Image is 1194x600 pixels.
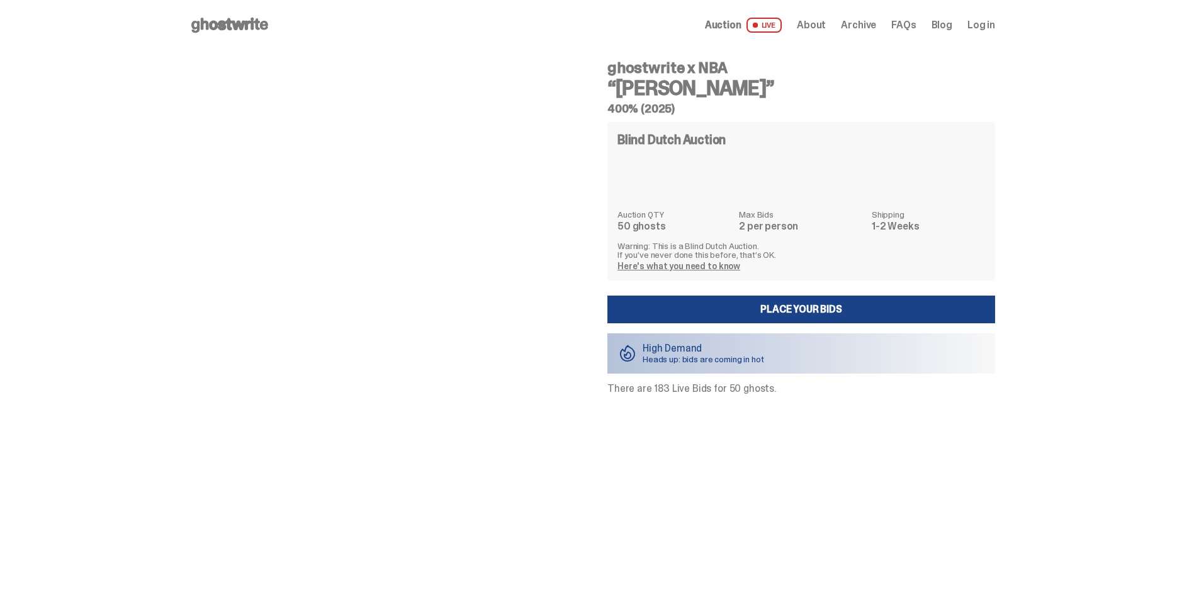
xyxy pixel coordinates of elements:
a: Blog [932,20,952,30]
a: Log in [967,20,995,30]
dd: 50 ghosts [617,221,731,231]
a: Archive [841,20,876,30]
a: Place your Bids [607,296,995,323]
dd: 1-2 Weeks [872,221,985,231]
h5: 400% (2025) [607,103,995,114]
a: Auction LIVE [705,18,782,33]
dd: 2 per person [739,221,864,231]
p: There are 183 Live Bids for 50 ghosts. [607,384,995,394]
h4: Blind Dutch Auction [617,133,726,146]
a: Here's what you need to know [617,260,740,272]
p: High Demand [643,343,764,353]
h4: ghostwrite x NBA [607,60,995,75]
span: LIVE [746,18,782,33]
p: Heads up: bids are coming in hot [643,355,764,364]
dt: Shipping [872,210,985,219]
p: Warning: This is a Blind Dutch Auction. If you’ve never done this before, that’s OK. [617,242,985,259]
span: Auction [705,20,741,30]
a: About [797,20,826,30]
dt: Max Bids [739,210,864,219]
dt: Auction QTY [617,210,731,219]
a: FAQs [891,20,916,30]
h3: “[PERSON_NAME]” [607,78,995,98]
